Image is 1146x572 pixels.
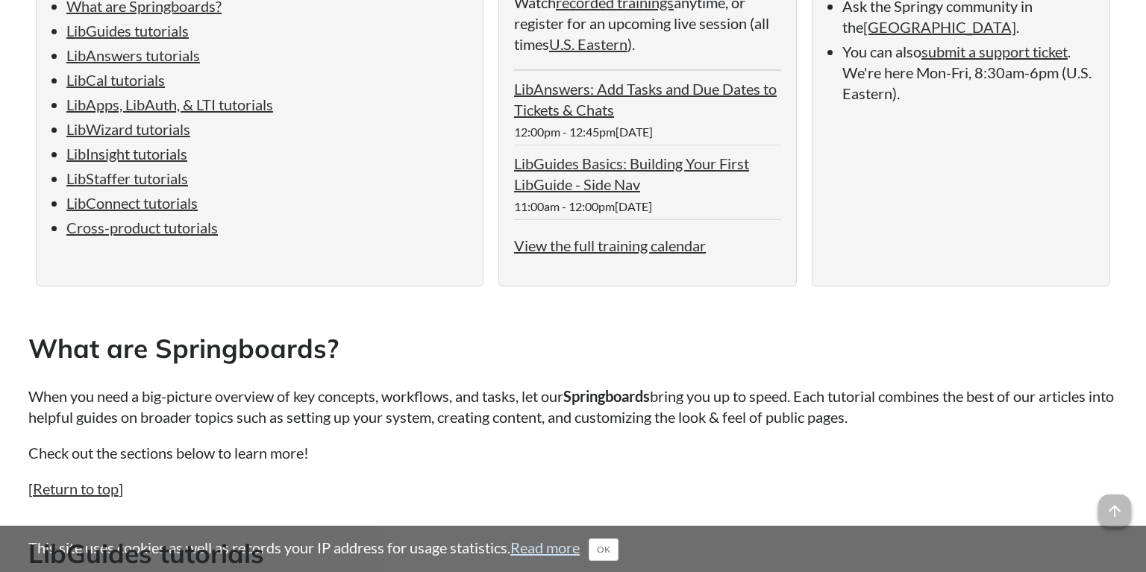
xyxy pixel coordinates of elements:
a: LibGuides Basics: Building Your First LibGuide - Side Nav [514,154,749,193]
a: LibAnswers tutorials [66,46,200,64]
a: LibInsight tutorials [66,145,187,163]
a: LibCal tutorials [66,71,165,89]
a: submit a support ticket [921,43,1068,60]
a: LibAnswers: Add Tasks and Due Dates to Tickets & Chats [514,80,777,119]
a: LibConnect tutorials [66,194,198,212]
p: Check out the sections below to learn more! [28,442,1118,463]
a: Cross-product tutorials [66,219,218,236]
a: [GEOGRAPHIC_DATA] [863,18,1016,36]
li: You can also . We're here Mon-Fri, 8:30am-6pm (U.S. Eastern). [842,41,1095,104]
span: arrow_upward [1098,494,1131,527]
p: [ ] [28,478,1118,499]
h2: What are Springboards? [28,330,1118,367]
a: LibStaffer tutorials [66,169,188,187]
a: LibGuides tutorials [66,22,189,40]
strong: Springboards [563,387,650,405]
p: When you need a big-picture overview of key concepts, workflows, and tasks, let our bring you up ... [28,386,1118,427]
div: This site uses cookies as well as records your IP address for usage statistics. [13,537,1133,561]
a: U.S. Eastern [549,35,627,53]
a: View the full training calendar [514,236,706,254]
a: arrow_upward [1098,496,1131,514]
a: Return to top [33,480,119,497]
span: 12:00pm - 12:45pm[DATE] [514,125,653,139]
h2: LibGuides tutorials [28,535,1118,572]
a: LibWizard tutorials [66,120,190,138]
span: 11:00am - 12:00pm[DATE] [514,199,652,213]
a: LibApps, LibAuth, & LTI tutorials [66,95,273,113]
